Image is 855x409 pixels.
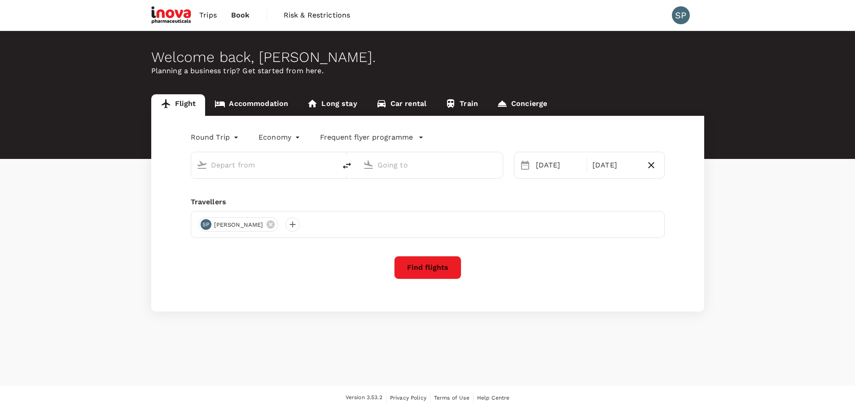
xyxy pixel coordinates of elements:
[390,395,426,401] span: Privacy Policy
[284,10,351,21] span: Risk & Restrictions
[209,220,269,229] span: [PERSON_NAME]
[390,393,426,403] a: Privacy Policy
[367,94,436,116] a: Car rental
[205,94,298,116] a: Accommodation
[434,393,469,403] a: Terms of Use
[496,164,498,166] button: Open
[672,6,690,24] div: SP
[477,393,510,403] a: Help Centre
[434,395,469,401] span: Terms of Use
[231,10,250,21] span: Book
[201,219,211,230] div: SP
[532,156,585,174] div: [DATE]
[436,94,487,116] a: Train
[346,393,382,402] span: Version 3.53.2
[198,217,279,232] div: SP[PERSON_NAME]
[487,94,557,116] a: Concierge
[330,164,332,166] button: Open
[589,156,642,174] div: [DATE]
[320,132,424,143] button: Frequent flyer programme
[377,158,484,172] input: Going to
[320,132,413,143] p: Frequent flyer programme
[259,130,302,145] div: Economy
[211,158,317,172] input: Depart from
[151,66,704,76] p: Planning a business trip? Get started from here.
[199,10,217,21] span: Trips
[151,94,206,116] a: Flight
[394,256,461,279] button: Find flights
[298,94,366,116] a: Long stay
[477,395,510,401] span: Help Centre
[191,130,241,145] div: Round Trip
[151,5,193,25] img: iNova Pharmaceuticals
[336,155,358,176] button: delete
[191,197,665,207] div: Travellers
[151,49,704,66] div: Welcome back , [PERSON_NAME] .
